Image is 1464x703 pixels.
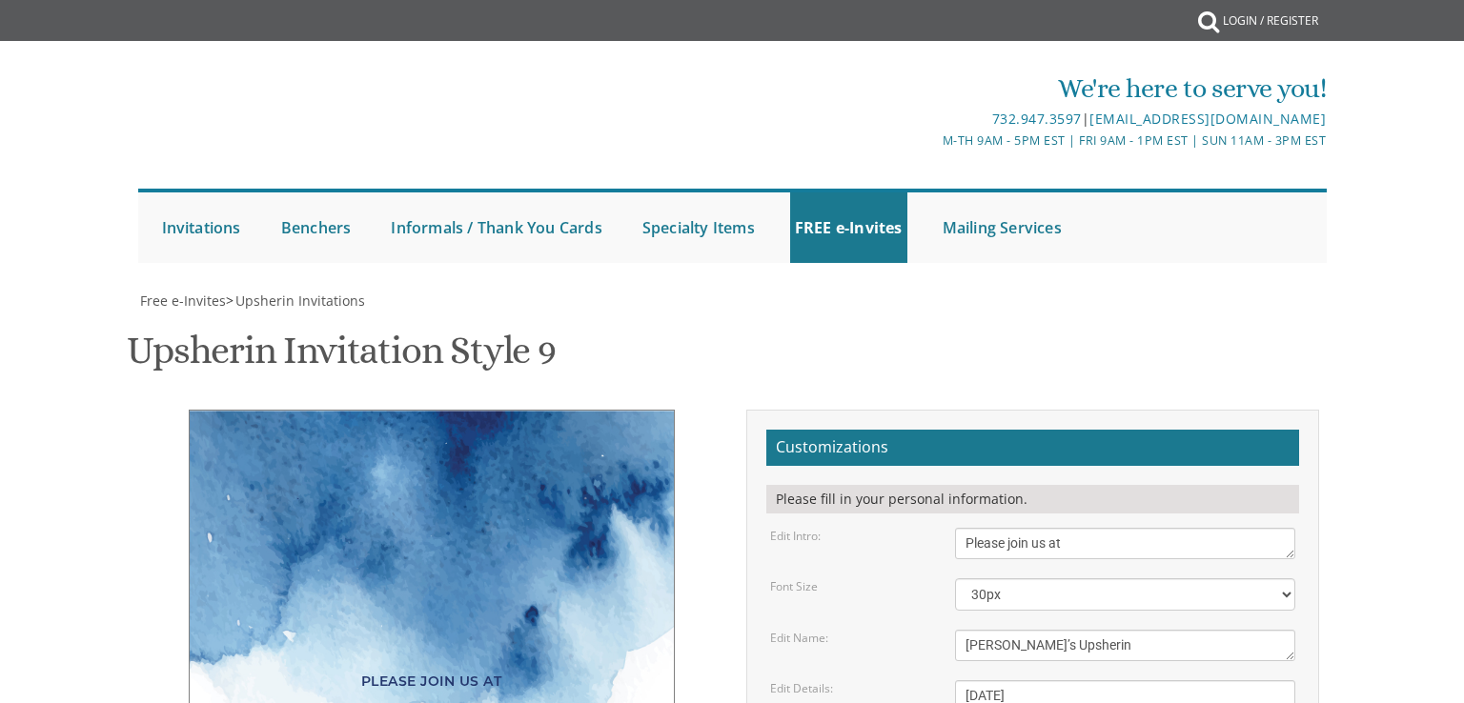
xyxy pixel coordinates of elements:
[955,528,1296,559] textarea: Please join us at
[770,680,833,696] label: Edit Details:
[276,192,356,263] a: Benchers
[386,192,606,263] a: Informals / Thank You Cards
[228,668,636,694] div: Please join us at
[235,291,365,310] span: Upsherin Invitations
[770,630,828,646] label: Edit Name:
[138,291,226,310] a: Free e-Invites
[1089,110,1326,128] a: [EMAIL_ADDRESS][DOMAIN_NAME]
[790,192,907,263] a: FREE e-Invites
[535,108,1326,131] div: |
[938,192,1067,263] a: Mailing Services
[234,291,365,310] a: Upsherin Invitations
[157,192,246,263] a: Invitations
[992,110,1082,128] a: 732.947.3597
[766,430,1299,466] h2: Customizations
[140,291,226,310] span: Free e-Invites
[955,630,1296,661] textarea: [PERSON_NAME]’s Upsherin
[535,131,1326,151] div: M-Th 9am - 5pm EST | Fri 9am - 1pm EST | Sun 11am - 3pm EST
[638,192,760,263] a: Specialty Items
[535,70,1326,108] div: We're here to serve you!
[770,528,821,544] label: Edit Intro:
[127,330,556,386] h1: Upsherin Invitation Style 9
[770,578,818,594] label: Font Size
[766,485,1299,513] div: Please fill in your personal information.
[226,291,365,310] span: >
